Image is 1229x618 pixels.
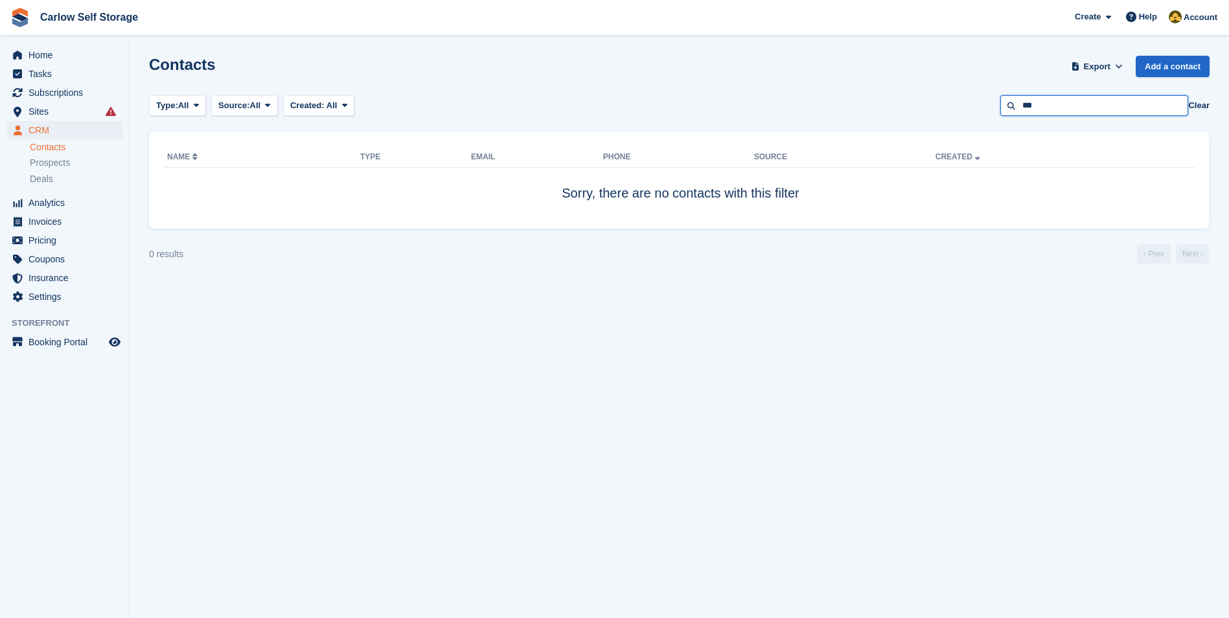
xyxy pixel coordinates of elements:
[6,121,122,139] a: menu
[107,334,122,350] a: Preview store
[1068,56,1125,77] button: Export
[1184,11,1217,24] span: Account
[6,333,122,351] a: menu
[250,99,261,112] span: All
[6,288,122,306] a: menu
[218,99,249,112] span: Source:
[30,173,53,185] span: Deals
[156,99,178,112] span: Type:
[29,121,106,139] span: CRM
[29,269,106,287] span: Insurance
[6,194,122,212] a: menu
[29,65,106,83] span: Tasks
[149,95,206,117] button: Type: All
[30,172,122,186] a: Deals
[1075,10,1101,23] span: Create
[1176,244,1210,264] a: Next
[29,231,106,249] span: Pricing
[29,84,106,102] span: Subscriptions
[1169,10,1182,23] img: Kevin Moore
[6,250,122,268] a: menu
[6,46,122,64] a: menu
[6,269,122,287] a: menu
[178,99,189,112] span: All
[29,212,106,231] span: Invoices
[327,100,338,110] span: All
[6,102,122,120] a: menu
[1134,244,1212,264] nav: Page
[6,231,122,249] a: menu
[6,212,122,231] a: menu
[30,156,122,170] a: Prospects
[106,106,116,117] i: Smart entry sync failures have occurred
[1136,56,1210,77] a: Add a contact
[29,194,106,212] span: Analytics
[754,147,936,168] th: Source
[30,157,70,169] span: Prospects
[1188,99,1210,112] button: Clear
[29,333,106,351] span: Booking Portal
[936,152,983,161] a: Created
[471,147,603,168] th: Email
[149,247,183,261] div: 0 results
[6,84,122,102] a: menu
[29,288,106,306] span: Settings
[360,147,471,168] th: Type
[10,8,30,27] img: stora-icon-8386f47178a22dfd0bd8f6a31ec36ba5ce8667c1dd55bd0f319d3a0aa187defe.svg
[211,95,278,117] button: Source: All
[1137,244,1171,264] a: Previous
[30,141,122,154] a: Contacts
[29,102,106,120] span: Sites
[35,6,143,28] a: Carlow Self Storage
[562,186,799,200] span: Sorry, there are no contacts with this filter
[149,56,216,73] h1: Contacts
[29,46,106,64] span: Home
[1139,10,1157,23] span: Help
[12,317,129,330] span: Storefront
[1084,60,1110,73] span: Export
[167,152,200,161] a: Name
[29,250,106,268] span: Coupons
[290,100,325,110] span: Created:
[6,65,122,83] a: menu
[283,95,354,117] button: Created: All
[603,147,754,168] th: Phone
